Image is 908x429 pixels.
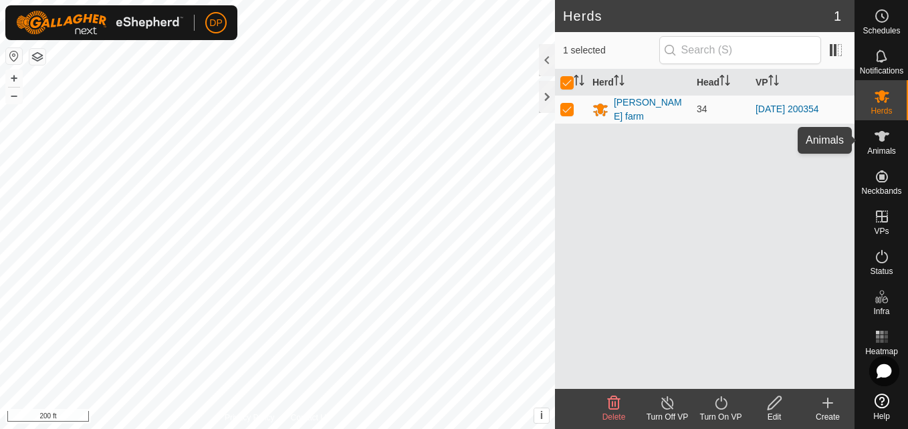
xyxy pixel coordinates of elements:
[29,49,45,65] button: Map Layers
[540,410,543,421] span: i
[861,187,901,195] span: Neckbands
[801,411,855,423] div: Create
[834,6,841,26] span: 1
[873,412,890,420] span: Help
[756,104,819,114] a: [DATE] 200354
[863,27,900,35] span: Schedules
[719,77,730,88] p-sorticon: Activate to sort
[694,411,748,423] div: Turn On VP
[6,88,22,104] button: –
[873,307,889,315] span: Infra
[691,69,750,96] th: Head
[291,412,330,424] a: Contact Us
[574,77,584,88] p-sorticon: Activate to sort
[16,11,183,35] img: Gallagher Logo
[865,347,898,355] span: Heatmap
[641,411,694,423] div: Turn Off VP
[534,408,549,423] button: i
[209,16,222,30] span: DP
[587,69,691,96] th: Herd
[750,69,855,96] th: VP
[563,8,834,24] h2: Herds
[614,77,625,88] p-sorticon: Activate to sort
[602,412,626,422] span: Delete
[6,48,22,64] button: Reset Map
[6,70,22,86] button: +
[614,96,686,124] div: [PERSON_NAME] farm
[874,227,889,235] span: VPs
[659,36,821,64] input: Search (S)
[867,147,896,155] span: Animals
[860,67,903,75] span: Notifications
[748,411,801,423] div: Edit
[697,104,707,114] span: 34
[768,77,779,88] p-sorticon: Activate to sort
[870,267,893,275] span: Status
[563,43,659,57] span: 1 selected
[225,412,275,424] a: Privacy Policy
[855,388,908,426] a: Help
[871,107,892,115] span: Herds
